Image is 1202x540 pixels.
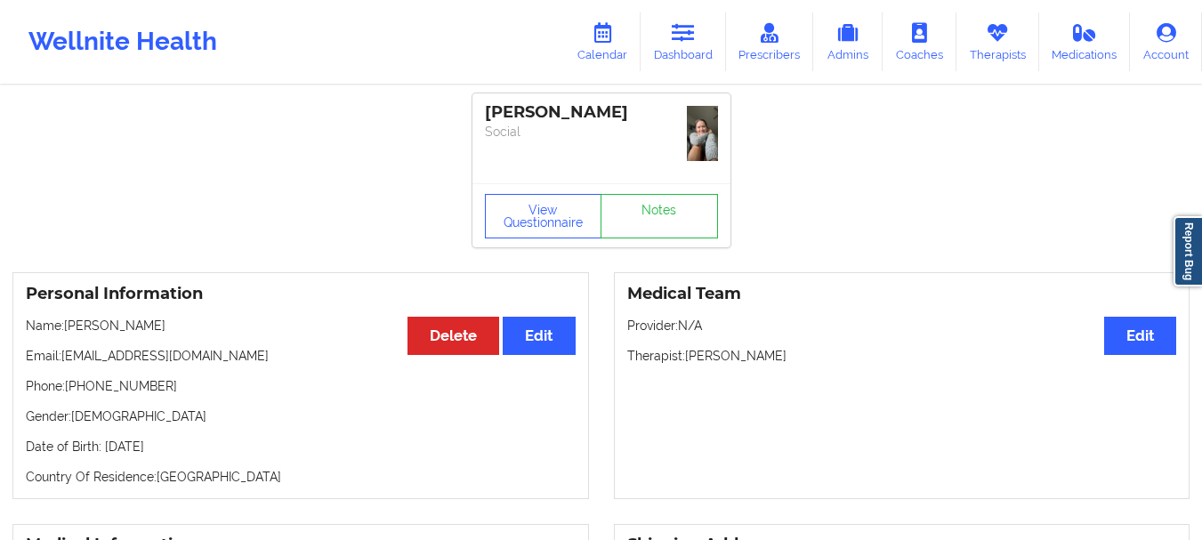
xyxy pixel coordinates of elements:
[627,317,1177,334] p: Provider: N/A
[641,12,726,71] a: Dashboard
[485,123,718,141] p: Social
[956,12,1039,71] a: Therapists
[26,468,576,486] p: Country Of Residence: [GEOGRAPHIC_DATA]
[503,317,575,355] button: Edit
[564,12,641,71] a: Calendar
[407,317,499,355] button: Delete
[26,317,576,334] p: Name: [PERSON_NAME]
[26,347,576,365] p: Email: [EMAIL_ADDRESS][DOMAIN_NAME]
[26,284,576,304] h3: Personal Information
[485,102,718,123] div: [PERSON_NAME]
[1039,12,1131,71] a: Medications
[687,106,718,161] img: 73c0fb22-4fed-4eb4-b8f6-5ecc00eb546f_c98995ce-5a73-4a5f-aa8f-f52ddd4f29e513F17EAE-4BC4-41A7-9114-...
[1104,317,1176,355] button: Edit
[601,194,718,238] a: Notes
[813,12,883,71] a: Admins
[627,347,1177,365] p: Therapist: [PERSON_NAME]
[726,12,814,71] a: Prescribers
[26,438,576,455] p: Date of Birth: [DATE]
[627,284,1177,304] h3: Medical Team
[485,194,602,238] button: View Questionnaire
[1174,216,1202,286] a: Report Bug
[26,407,576,425] p: Gender: [DEMOGRAPHIC_DATA]
[26,377,576,395] p: Phone: [PHONE_NUMBER]
[883,12,956,71] a: Coaches
[1130,12,1202,71] a: Account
